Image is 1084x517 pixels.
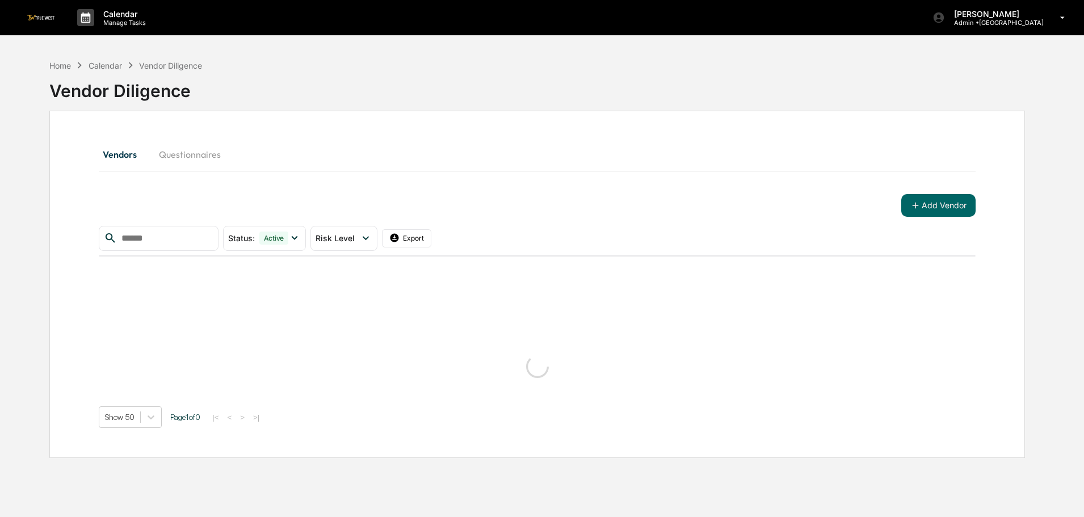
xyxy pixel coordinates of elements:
button: |< [209,413,222,422]
div: Active [259,232,289,245]
div: Vendor Diligence [139,61,202,70]
button: >| [250,413,263,422]
p: [PERSON_NAME] [945,9,1044,19]
div: Vendor Diligence [49,72,1025,101]
img: logo [27,15,54,20]
div: Calendar [89,61,122,70]
button: Questionnaires [150,141,230,168]
button: Vendors [99,141,150,168]
button: > [237,413,248,422]
p: Admin • [GEOGRAPHIC_DATA] [945,19,1044,27]
p: Calendar [94,9,152,19]
button: < [224,413,235,422]
span: Page 1 of 0 [170,413,200,422]
p: Manage Tasks [94,19,152,27]
button: Export [382,229,432,247]
button: Add Vendor [901,194,976,217]
div: Home [49,61,71,70]
span: Status : [228,233,255,243]
span: Risk Level [316,233,355,243]
div: secondary tabs example [99,141,976,168]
